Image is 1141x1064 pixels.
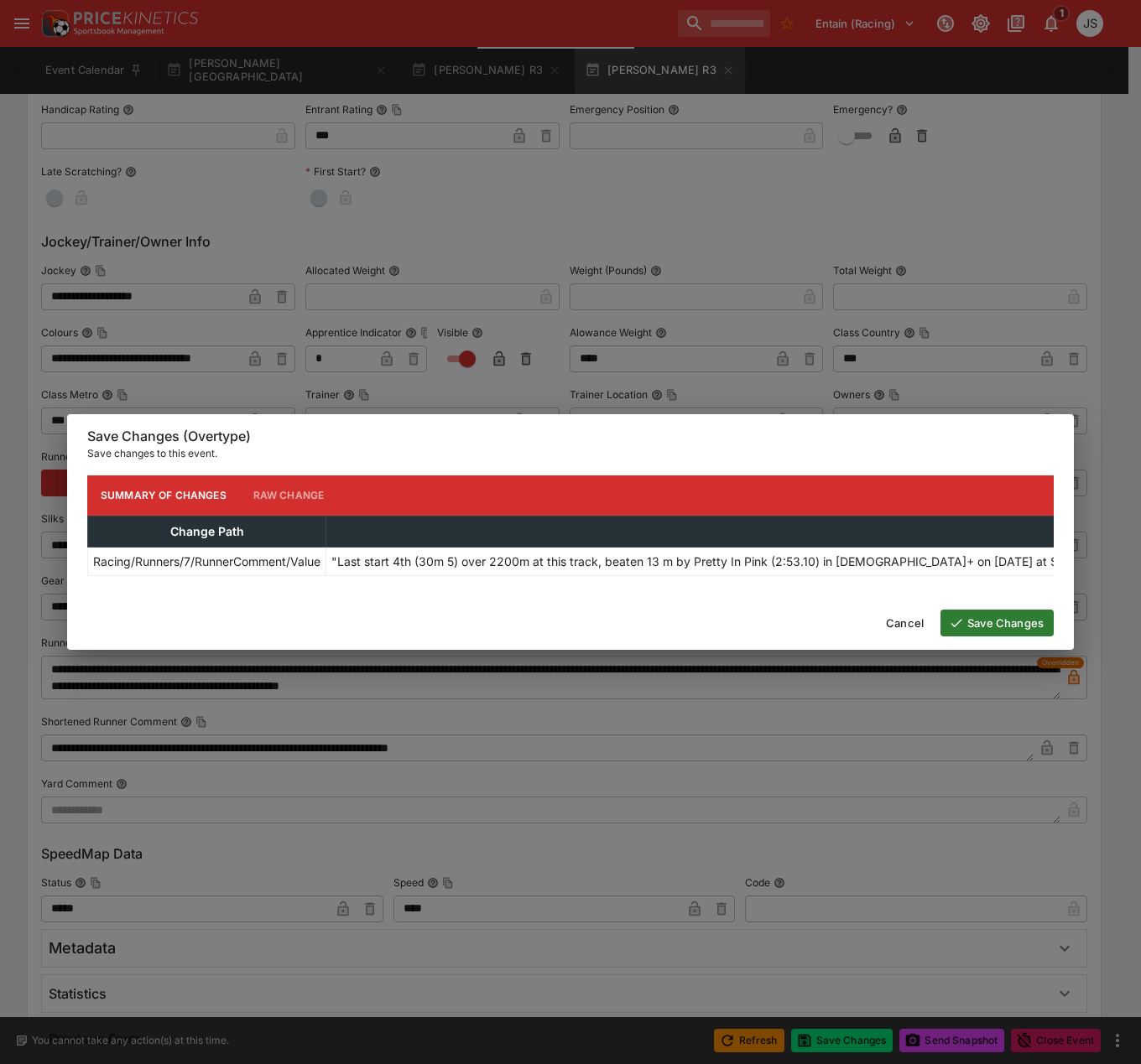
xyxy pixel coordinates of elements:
[93,553,320,570] p: Racing/Runners/7/RunnerComment/Value
[87,428,1054,445] h6: Save Changes (Overtype)
[88,516,326,547] th: Change Path
[87,445,1054,462] p: Save changes to this event.
[876,610,934,636] button: Cancel
[87,475,240,516] button: Summary of Changes
[240,475,338,516] button: Raw Change
[940,610,1054,636] button: Save Changes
